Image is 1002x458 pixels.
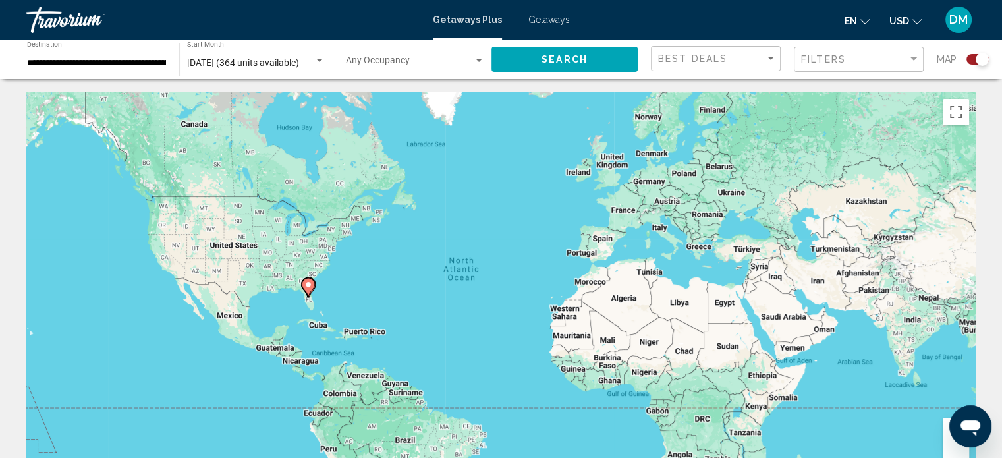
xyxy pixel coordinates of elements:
iframe: Button to launch messaging window [949,405,991,447]
mat-select: Sort by [658,53,777,65]
button: Search [491,47,638,71]
span: Search [542,55,588,65]
button: Toggle fullscreen view [943,99,969,125]
span: Filters [801,54,846,65]
span: Best Deals [658,53,727,64]
span: [DATE] (364 units available) [187,57,299,68]
button: Change language [845,11,870,30]
a: Getaways [528,14,570,25]
button: Filter [794,46,924,73]
button: Change currency [889,11,922,30]
button: Zoom in [943,418,969,445]
span: Map [937,50,957,69]
button: User Menu [941,6,976,34]
span: USD [889,16,909,26]
a: Getaways Plus [433,14,502,25]
span: en [845,16,857,26]
span: DM [949,13,968,26]
a: Travorium [26,7,420,33]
